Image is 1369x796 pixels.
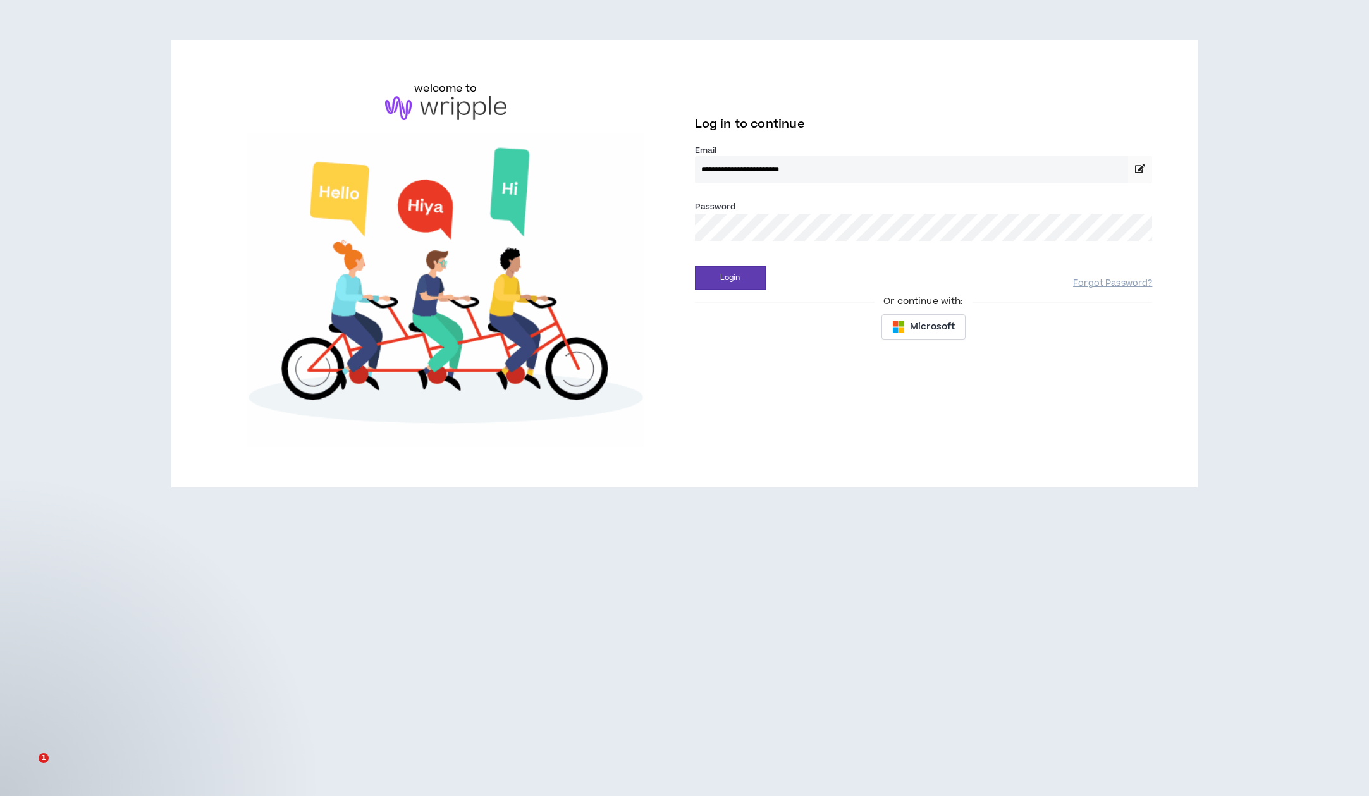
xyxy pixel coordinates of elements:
img: logo-brand.png [385,96,506,120]
button: Login [695,266,766,290]
iframe: Intercom live chat [13,753,43,783]
img: Welcome to Wripple [217,133,675,447]
iframe: Intercom notifications message [9,667,262,762]
label: Password [695,201,736,212]
label: Email [695,145,1153,156]
h6: welcome to [414,81,477,96]
span: Microsoft [910,320,955,334]
button: Microsoft [881,314,966,340]
span: Log in to continue [695,116,805,132]
span: Or continue with: [875,295,972,309]
a: Forgot Password? [1073,278,1152,290]
span: 1 [39,753,49,763]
